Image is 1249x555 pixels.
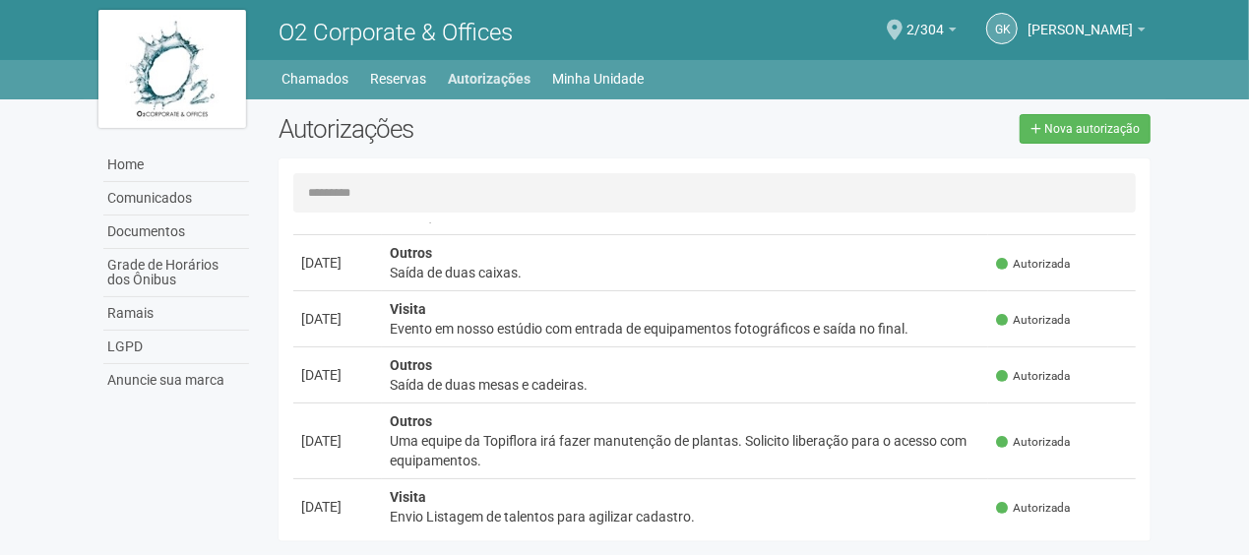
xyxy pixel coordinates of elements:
[390,245,432,261] strong: Outros
[390,319,981,339] div: Evento em nosso estúdio com entrada de equipamentos fotográficos e saída no final.
[103,249,249,297] a: Grade de Horários dos Ônibus
[301,365,374,385] div: [DATE]
[98,10,246,128] img: logo.jpg
[301,497,374,517] div: [DATE]
[996,500,1070,517] span: Autorizada
[103,216,249,249] a: Documentos
[906,25,957,40] a: 2/304
[1028,3,1133,37] span: Gleice Kelly
[301,253,374,273] div: [DATE]
[996,256,1070,273] span: Autorizada
[996,434,1070,451] span: Autorizada
[996,312,1070,329] span: Autorizada
[449,65,531,92] a: Autorizações
[553,65,645,92] a: Minha Unidade
[390,357,432,373] strong: Outros
[390,489,426,505] strong: Visita
[1028,25,1146,40] a: [PERSON_NAME]
[279,19,513,46] span: O2 Corporate & Offices
[906,3,944,37] span: 2/304
[390,301,426,317] strong: Visita
[103,364,249,397] a: Anuncie sua marca
[996,368,1070,385] span: Autorizada
[390,507,981,526] div: Envio Listagem de talentos para agilizar cadastro.
[986,13,1018,44] a: GK
[1020,114,1151,144] a: Nova autorização
[279,114,700,144] h2: Autorizações
[1044,122,1140,136] span: Nova autorização
[390,413,432,429] strong: Outros
[103,182,249,216] a: Comunicados
[282,65,349,92] a: Chamados
[301,431,374,451] div: [DATE]
[103,331,249,364] a: LGPD
[103,149,249,182] a: Home
[390,375,981,395] div: Saída de duas mesas e cadeiras.
[390,431,981,470] div: Uma equipe da Topiflora irá fazer manutenção de plantas. Solicito liberação para o acesso com equ...
[301,309,374,329] div: [DATE]
[371,65,427,92] a: Reservas
[103,297,249,331] a: Ramais
[390,263,981,282] div: Saída de duas caixas.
